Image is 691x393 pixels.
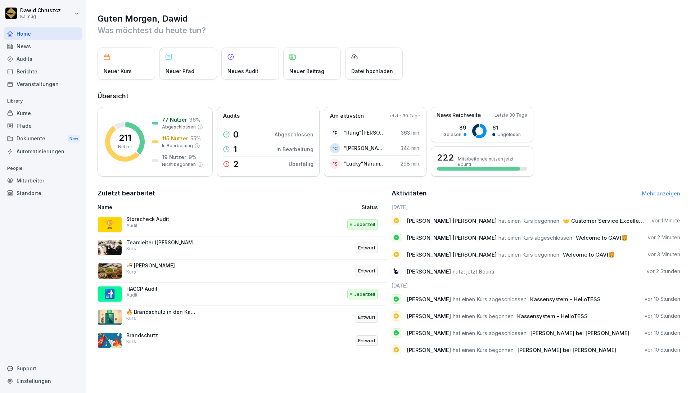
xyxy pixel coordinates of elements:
span: hat einen Kurs abgeschlossen [453,296,527,303]
p: Neuer Kurs [104,67,132,75]
p: Kurs [126,338,136,345]
p: Letzte 30 Tage [494,112,527,118]
p: Audits [223,112,240,120]
a: Audits [4,53,82,65]
p: 363 min. [401,129,420,136]
h2: Übersicht [98,91,680,101]
p: 🍜 [PERSON_NAME] [126,262,198,269]
span: [PERSON_NAME] [407,268,451,275]
p: Gelesen [443,131,461,138]
p: Entwurf [358,267,375,275]
div: "P [330,128,340,138]
a: DokumenteNew [4,132,82,145]
div: Pfade [4,119,82,132]
a: 🚮HACCP AuditAuditJederzeit [98,283,387,306]
p: Was möchtest du heute tun? [98,24,680,36]
p: vor 10 Stunden [645,329,680,336]
img: b0iy7e1gfawqjs4nezxuanzk.png [98,333,122,348]
a: Home [4,27,82,40]
div: Dokumente [4,132,82,145]
span: hat einen Kurs begonnen [498,217,559,224]
span: Welcome to GAVI🍔​ [563,251,615,258]
p: Neuer Pfad [166,67,194,75]
p: vor 3 Minuten [648,251,680,258]
p: Library [4,95,82,107]
span: 🤝 Customer Service Excellence [563,217,649,224]
a: Veranstaltungen [4,78,82,90]
span: [PERSON_NAME] bei [PERSON_NAME] [530,330,629,336]
p: People [4,163,82,174]
p: Jederzeit [354,221,375,228]
p: vor 10 Stunden [645,346,680,353]
h2: Zuletzt bearbeitet [98,188,387,198]
p: Kaimug [20,14,61,19]
p: "Lucky"Narumon Sugdee [344,160,385,167]
span: hat einen Kurs begonnen [498,251,559,258]
a: 🏆Storecheck AuditAuditJederzeit [98,213,387,236]
p: Kurs [126,269,136,275]
div: New [68,135,80,143]
span: hat einen Kurs begonnen [453,313,514,320]
span: hat einen Kurs begonnen [453,347,514,353]
p: Am aktivsten [330,112,364,120]
span: [PERSON_NAME] [407,330,451,336]
p: 61 [492,124,521,131]
p: vor 2 Stunden [647,268,680,275]
p: 🚮 [104,288,115,301]
div: Kurse [4,107,82,119]
h6: [DATE] [392,203,681,211]
p: Kurs [126,245,136,252]
p: Status [362,203,378,211]
p: Neues Audit [227,67,258,75]
span: [PERSON_NAME] [PERSON_NAME] [407,251,497,258]
span: [PERSON_NAME] bei [PERSON_NAME] [517,347,617,353]
p: Entwurf [358,337,375,344]
p: 36 % [189,116,200,123]
div: "C [330,143,340,153]
p: Dawid Chruszcz [20,8,61,14]
a: Mehr anzeigen [642,190,680,196]
p: Überfällig [289,160,313,168]
p: vor 1 Minute [652,217,680,224]
a: Automatisierungen [4,145,82,158]
p: Jederzeit [354,291,375,298]
h2: Aktivitäten [392,188,427,198]
span: [PERSON_NAME] [407,313,451,320]
a: Berichte [4,65,82,78]
p: Abgeschlossen [162,124,196,130]
span: [PERSON_NAME] [407,347,451,353]
p: vor 10 Stunden [645,295,680,303]
div: Support [4,362,82,375]
a: Standorte [4,187,82,199]
a: News [4,40,82,53]
p: Entwurf [358,314,375,321]
span: Kassensystem - HelloTESS [517,313,588,320]
span: hat einen Kurs abgeschlossen [453,330,527,336]
p: Kurs [126,315,136,322]
a: 🔥 Brandschutz in den KantinenKursEntwurf [98,306,387,329]
a: Einstellungen [4,375,82,387]
p: In Bearbeitung [162,143,193,149]
a: Mitarbeiter [4,174,82,187]
p: Ungelesen [497,131,521,138]
p: 🔥 Brandschutz in den Kantinen [126,309,198,315]
p: Brandschutz [126,332,198,339]
p: Nutzer [118,144,132,150]
p: "[PERSON_NAME]"[PERSON_NAME] [344,144,385,152]
p: Storecheck Audit [126,216,198,222]
p: Neuer Beitrag [289,67,324,75]
a: 🍜 [PERSON_NAME]KursEntwurf [98,259,387,283]
p: 298 min. [401,160,420,167]
p: 89 [443,124,466,131]
p: Abgeschlossen [275,131,313,138]
span: Kassensystem - HelloTESS [530,296,601,303]
img: kcbrm6dpgkna49ar91ez3gqo.png [98,263,122,279]
p: 1 [233,145,237,154]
